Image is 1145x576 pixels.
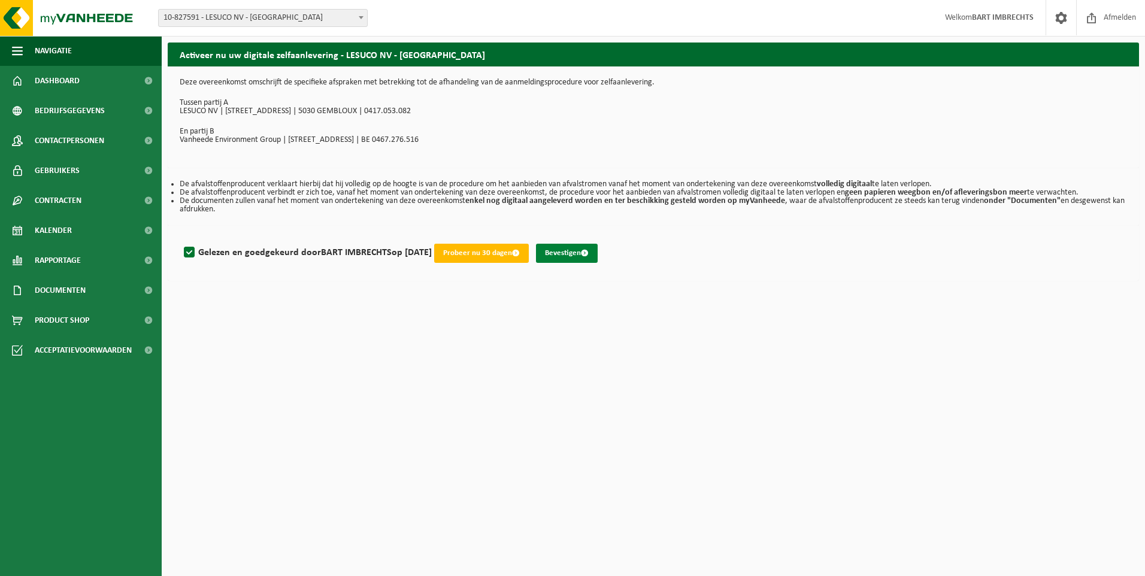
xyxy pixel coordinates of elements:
span: Contracten [35,186,81,216]
p: LESUCO NV | [STREET_ADDRESS] | 5030 GEMBLOUX | 0417.053.082 [180,107,1127,116]
span: Contactpersonen [35,126,104,156]
p: Tussen partij A [180,99,1127,107]
strong: BART IMBRECHTS [321,248,392,257]
b: volledig digitaal [817,180,872,189]
span: Navigatie [35,36,72,66]
p: En partij B [180,128,1127,136]
span: Acceptatievoorwaarden [35,335,132,365]
b: onder "Documenten" [984,196,1061,205]
span: Documenten [35,275,86,305]
span: Gebruikers [35,156,80,186]
span: Product Shop [35,305,89,335]
strong: BART IMBRECHTS [972,13,1034,22]
span: Dashboard [35,66,80,96]
li: De documenten zullen vanaf het moment van ondertekening van deze overeenkomst , waar de afvalstof... [180,197,1127,214]
p: Deze overeenkomst omschrijft de specifieke afspraken met betrekking tot de afhandeling van de aan... [180,78,1127,87]
h2: Activeer nu uw digitale zelfaanlevering - LESUCO NV - [GEOGRAPHIC_DATA] [168,43,1139,66]
button: Bevestigen [536,244,598,263]
span: Rapportage [35,245,81,275]
li: De afvalstoffenproducent verklaart hierbij dat hij volledig op de hoogte is van de procedure om h... [180,180,1127,189]
span: Kalender [35,216,72,245]
label: Gelezen en goedgekeurd door op [DATE] [181,244,432,262]
li: De afvalstoffenproducent verbindt er zich toe, vanaf het moment van ondertekening van deze overee... [180,189,1127,197]
b: enkel nog digitaal aangeleverd worden en ter beschikking gesteld worden op myVanheede [465,196,785,205]
p: Vanheede Environment Group | [STREET_ADDRESS] | BE 0467.276.516 [180,136,1127,144]
span: Bedrijfsgegevens [35,96,105,126]
span: 10-827591 - LESUCO NV - GEMBLOUX [158,9,368,27]
span: 10-827591 - LESUCO NV - GEMBLOUX [159,10,367,26]
b: geen papieren weegbon en/of afleveringsbon meer [845,188,1027,197]
button: Probeer nu 30 dagen [434,244,529,263]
